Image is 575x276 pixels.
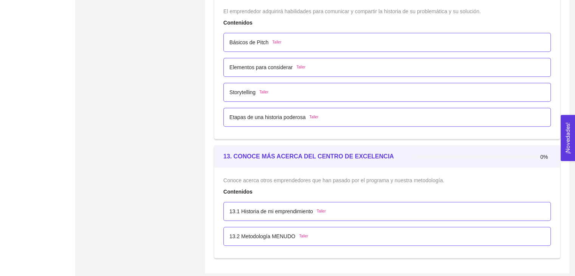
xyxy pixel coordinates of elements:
span: Taller [272,39,281,45]
span: Taller [317,208,326,214]
span: 0% [540,154,551,160]
span: Conoce acerca otros emprendedores que han pasado por el programa y nuestra metodología. [223,177,444,183]
p: Elementos para considerar [229,63,293,71]
span: Taller [309,114,318,120]
p: Storytelling [229,88,256,96]
span: El emprendedor adquirirá habilidades para comunicar y compartir la historia de su problemática y ... [223,8,481,14]
p: Etapas de una historia poderosa [229,113,306,121]
strong: Contenidos [223,20,253,26]
p: 13.1 Historia de mi emprendimiento [229,207,313,216]
button: Open Feedback Widget [561,115,575,161]
span: Taller [296,64,305,70]
strong: Contenidos [223,189,253,195]
strong: 13. CONOCE MÁS ACERCA DEL CENTRO DE EXCELENCIA [223,153,394,160]
span: Taller [259,89,268,95]
p: Básicos de Pitch [229,38,269,47]
p: 13.2 Metodología MENUDO [229,232,295,240]
span: Taller [299,233,308,239]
